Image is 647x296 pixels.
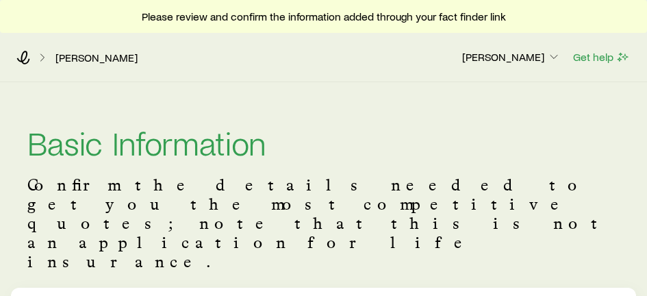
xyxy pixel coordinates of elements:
[461,49,561,66] button: [PERSON_NAME]
[27,126,620,159] h2: Basic Information
[142,10,506,23] span: Please review and confirm the information added through your fact finder link
[55,51,138,64] a: [PERSON_NAME]
[572,49,631,65] button: Get help
[27,175,620,271] p: Confirm the details needed to get you the most competitive quotes; note that this is not an appli...
[462,50,561,64] p: [PERSON_NAME]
